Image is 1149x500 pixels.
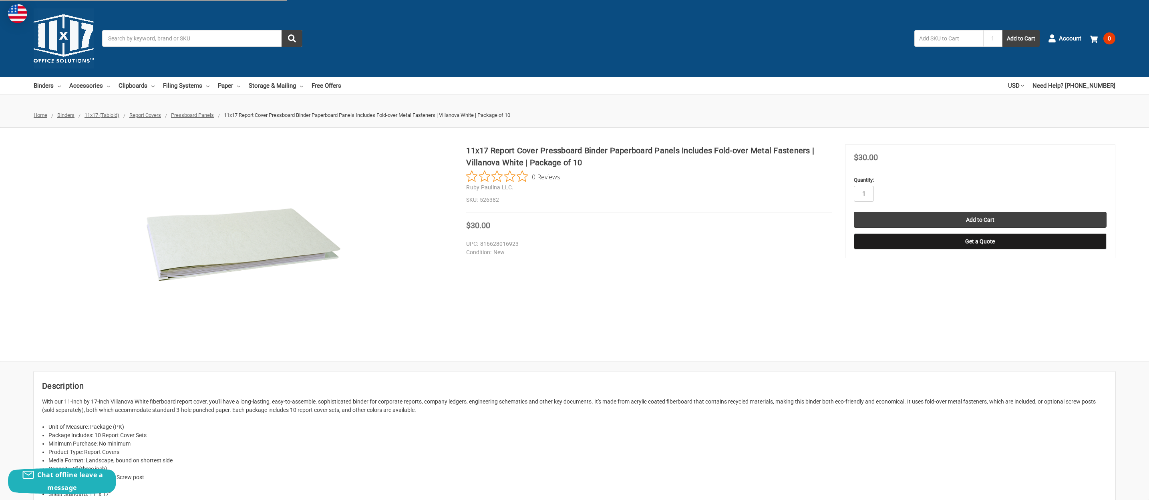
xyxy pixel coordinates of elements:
a: Paper [218,77,240,94]
h1: 11x17 Report Cover Pressboard Binder Paperboard Panels Includes Fold-over Metal Fasteners | Villa... [466,145,831,169]
dt: SKU: [466,196,478,204]
a: Filing Systems [163,77,209,94]
li: Package Includes: 10 Report Cover Sets [48,431,1107,440]
h2: Description [42,380,1107,392]
img: duty and tax information for United States [8,4,27,23]
a: Pressboard Panels [171,112,214,118]
li: Increase Page Capacity by: Screw post [48,473,1107,482]
span: Account [1059,34,1081,43]
p: With our 11-inch by 17-inch Villanova White fiberboard report cover, you'll have a long-lasting, ... [42,398,1107,414]
span: $30.00 [466,221,490,230]
a: Need Help? [PHONE_NUMBER] [1032,77,1115,94]
a: 0 [1090,28,1115,49]
dt: Condition: [466,248,491,257]
dd: 526382 [466,196,831,204]
button: Rated 0 out of 5 stars from 0 reviews. Jump to reviews. [466,171,560,183]
img: 11x17 Report Cover Pressboard Binder Paperboard Panels Includes Fold-over Metal Fasteners | Villa... [143,145,344,345]
dt: UPC: [466,240,478,248]
a: Binders [34,77,61,94]
input: Add SKU to Cart [914,30,983,47]
a: Clipboards [119,77,155,94]
a: Report Covers [129,112,161,118]
span: Chat offline leave a message [37,470,103,492]
span: $30.00 [854,153,878,162]
button: Add to Cart [1002,30,1040,47]
span: 0 [1103,32,1115,44]
button: Chat offline leave a message [8,468,116,494]
a: Binders [57,112,74,118]
label: Quantity: [854,176,1107,184]
li: Media Format: Landscape, bound on shortest side [48,456,1107,465]
button: Get a Quote [854,233,1107,249]
a: Home [34,112,47,118]
span: 0 Reviews [532,171,560,183]
li: Capacity: 3" (three inch) [48,465,1107,473]
li: Sheet Standard: 11" x 17" [48,490,1107,498]
a: Free Offers [312,77,341,94]
span: 11x17 Report Cover Pressboard Binder Paperboard Panels Includes Fold-over Metal Fasteners | Villa... [224,112,510,118]
a: Account [1048,28,1081,49]
li: Unit of Measure: Package (PK) [48,423,1107,431]
a: 11x17 (Tabloid) [85,112,119,118]
a: Accessories [69,77,110,94]
dd: 816628016923 [466,240,828,248]
li: Minimum Purchase: No minimum [48,440,1107,448]
input: Add to Cart [854,212,1107,228]
li: Sheet Size: Tabloid / Ledger [48,482,1107,490]
input: Search by keyword, brand or SKU [102,30,302,47]
a: USD [1008,77,1024,94]
dd: New [466,248,828,257]
a: Storage & Mailing [249,77,303,94]
img: 11x17.com [34,8,94,68]
li: Product Type: Report Covers [48,448,1107,456]
a: Ruby Paulina LLC. [466,184,513,191]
